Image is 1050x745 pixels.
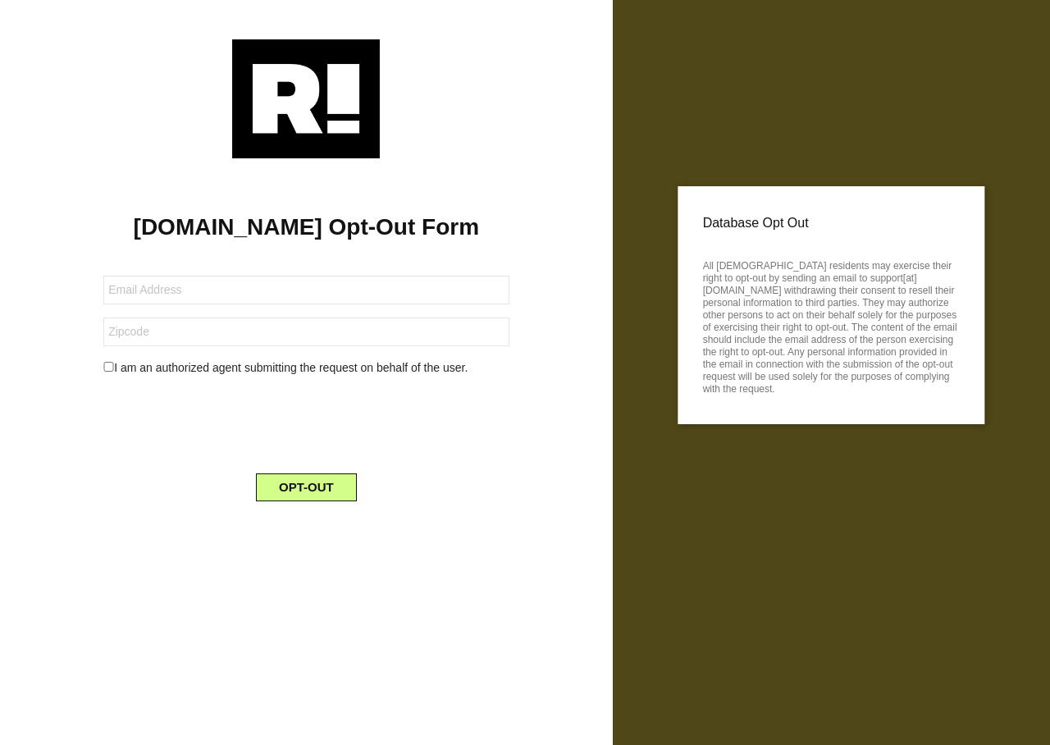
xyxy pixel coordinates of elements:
[703,211,960,235] p: Database Opt Out
[103,276,509,304] input: Email Address
[256,473,357,501] button: OPT-OUT
[103,318,509,346] input: Zipcode
[181,390,431,454] iframe: reCAPTCHA
[91,359,521,377] div: I am an authorized agent submitting the request on behalf of the user.
[232,39,380,158] img: Retention.com
[703,255,960,395] p: All [DEMOGRAPHIC_DATA] residents may exercise their right to opt-out by sending an email to suppo...
[25,213,588,241] h1: [DOMAIN_NAME] Opt-Out Form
